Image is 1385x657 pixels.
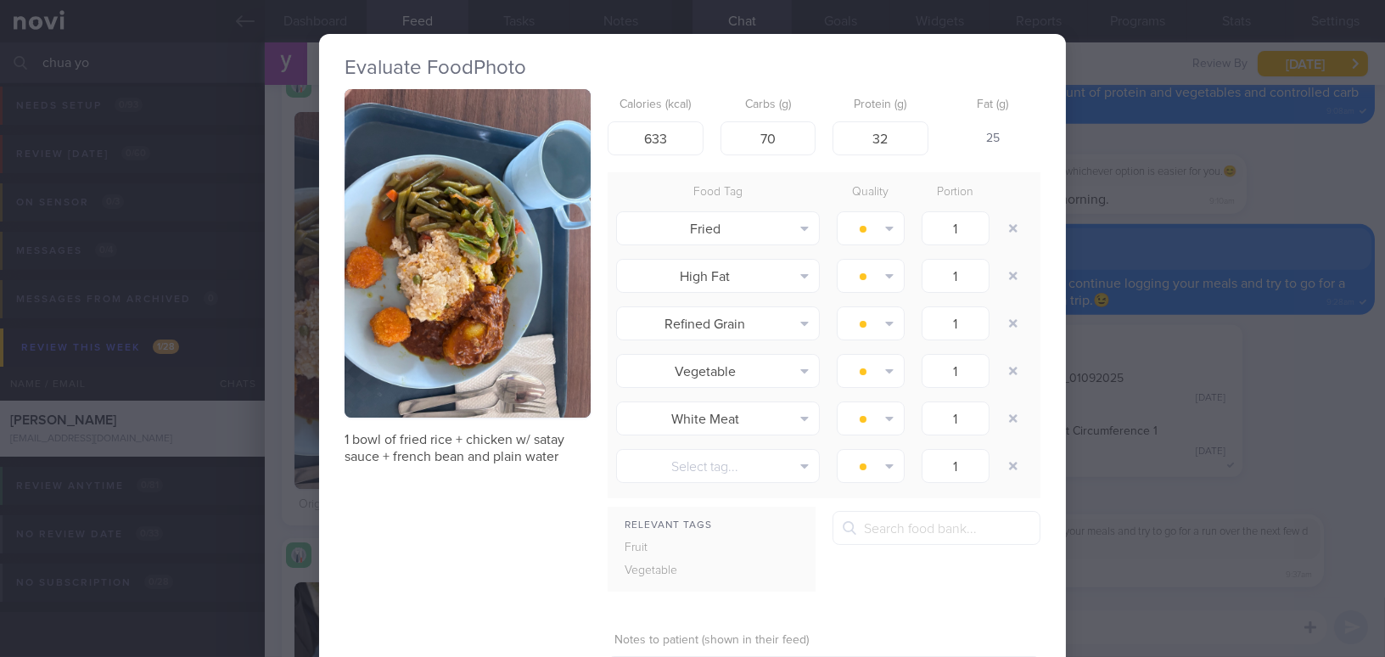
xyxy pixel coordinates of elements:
button: High Fat [616,259,820,293]
div: 25 [945,121,1041,157]
img: 1 bowl of fried rice + chicken w/ satay sauce + french bean and plain water [345,89,591,418]
button: Refined Grain [616,306,820,340]
label: Calories (kcal) [614,98,697,113]
label: Carbs (g) [727,98,810,113]
input: 250 [608,121,704,155]
div: Relevant Tags [608,515,816,536]
label: Protein (g) [839,98,922,113]
label: Fat (g) [952,98,1035,113]
input: 1.0 [922,401,990,435]
button: Select tag... [616,449,820,483]
p: 1 bowl of fried rice + chicken w/ satay sauce + french bean and plain water [345,431,591,465]
div: Portion [913,181,998,205]
input: 1.0 [922,259,990,293]
h2: Evaluate Food Photo [345,55,1040,81]
input: 33 [721,121,816,155]
div: Vegetable [608,559,716,583]
label: Notes to patient (shown in their feed) [614,633,1034,649]
button: Vegetable [616,354,820,388]
input: 9 [833,121,928,155]
input: Search food bank... [833,511,1040,545]
div: Fruit [608,536,716,560]
button: Fried [616,211,820,245]
input: 1.0 [922,449,990,483]
input: 1.0 [922,211,990,245]
input: 1.0 [922,354,990,388]
button: White Meat [616,401,820,435]
div: Quality [828,181,913,205]
div: Food Tag [608,181,828,205]
input: 1.0 [922,306,990,340]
